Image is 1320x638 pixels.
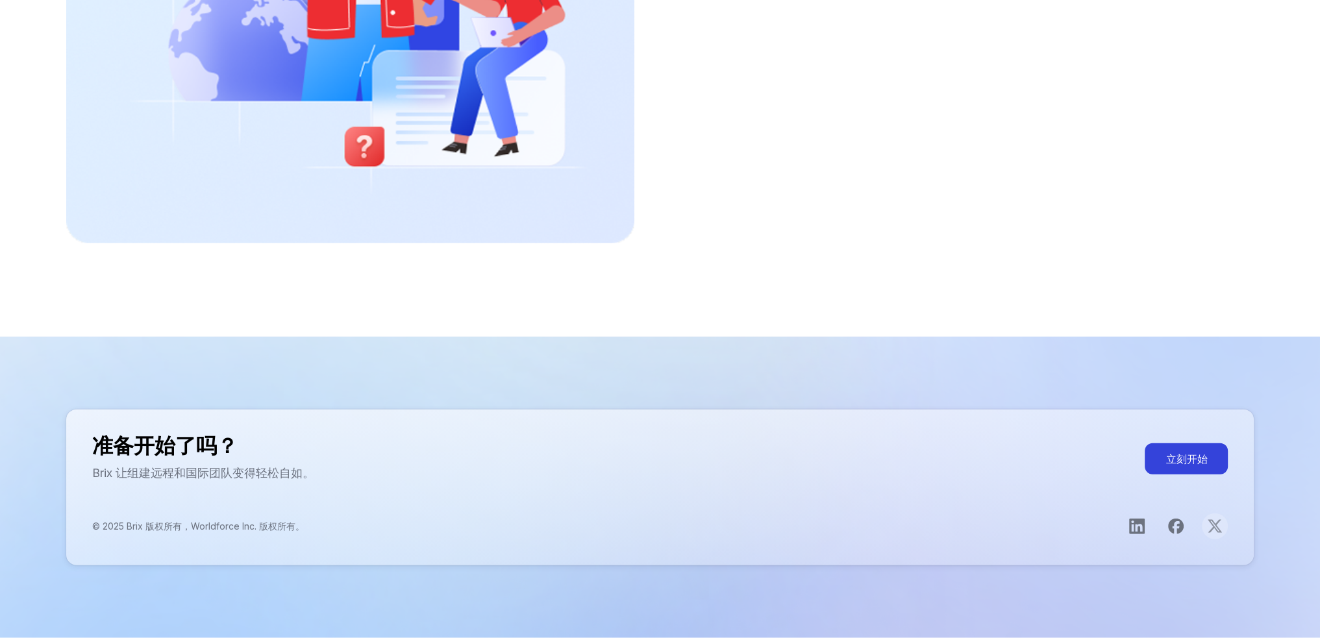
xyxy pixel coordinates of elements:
[92,520,305,533] p: © 2025 Brix 版权所有，Worldforce Inc. 版权所有。
[1163,513,1189,539] a: 打开Facebook页面
[1202,513,1228,539] a: 打开X主页
[1145,443,1228,474] button: 立刻开始
[92,464,314,482] p: Brix 让组建远程和国际团队变得轻松自如。
[1124,513,1150,539] a: 打开LinkedIn主页
[92,436,314,456] h2: 准备开始了吗？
